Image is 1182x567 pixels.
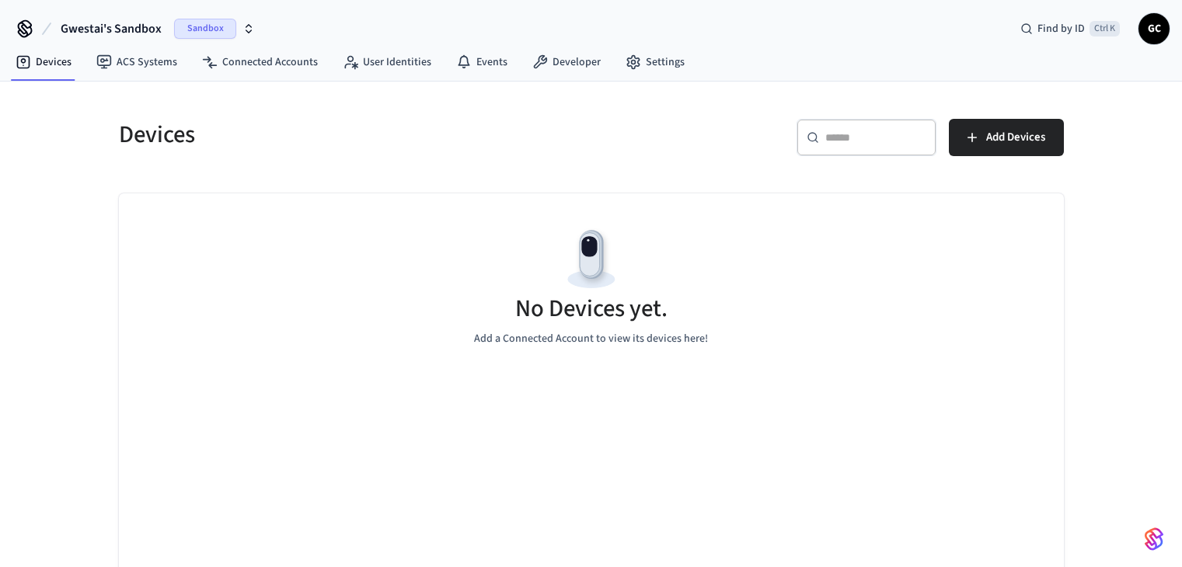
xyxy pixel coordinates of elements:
[1138,13,1170,44] button: GC
[3,48,84,76] a: Devices
[1008,15,1132,43] div: Find by IDCtrl K
[61,19,162,38] span: Gwestai's Sandbox
[613,48,697,76] a: Settings
[190,48,330,76] a: Connected Accounts
[1140,15,1168,43] span: GC
[84,48,190,76] a: ACS Systems
[1037,21,1085,37] span: Find by ID
[556,224,626,294] img: Devices Empty State
[474,331,708,347] p: Add a Connected Account to view its devices here!
[330,48,444,76] a: User Identities
[119,119,582,151] h5: Devices
[949,119,1064,156] button: Add Devices
[174,19,236,39] span: Sandbox
[444,48,520,76] a: Events
[1090,21,1120,37] span: Ctrl K
[1145,527,1163,551] img: SeamLogoGradient.69752ec5.svg
[986,127,1045,148] span: Add Devices
[520,48,613,76] a: Developer
[515,293,668,325] h5: No Devices yet.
